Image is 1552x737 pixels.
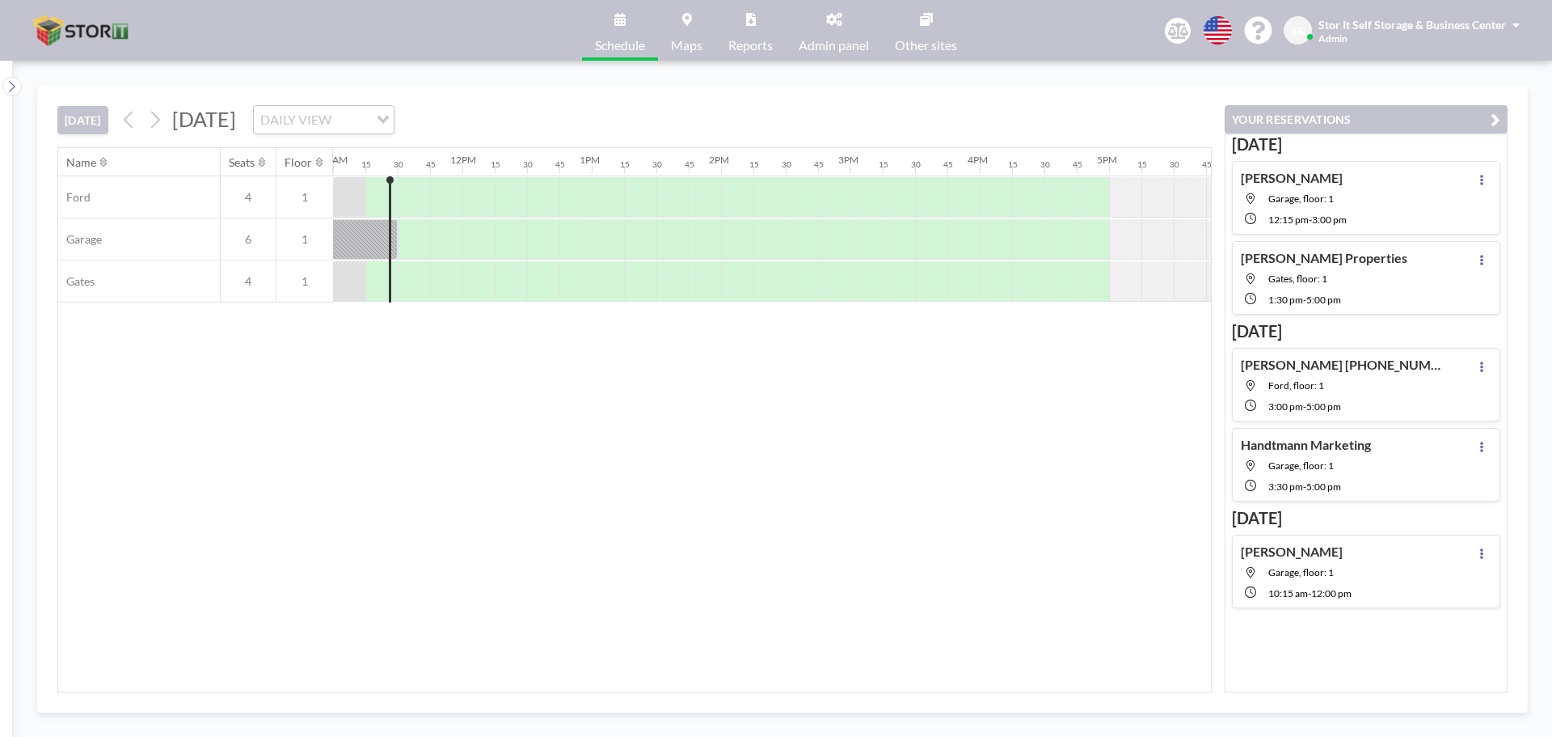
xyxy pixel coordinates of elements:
span: 3:30 PM [1268,481,1303,493]
div: 15 [749,159,759,170]
span: 12:15 PM [1268,214,1309,226]
span: - [1308,587,1311,599]
h3: [DATE] [1232,134,1500,155]
span: 3:00 PM [1312,214,1347,226]
div: 15 [1008,159,1018,170]
span: - [1303,294,1306,306]
div: 45 [814,159,824,170]
div: 30 [1040,159,1050,170]
input: Search for option [336,109,367,130]
div: 45 [426,159,436,170]
div: 15 [620,159,630,170]
div: 15 [879,159,888,170]
div: 45 [555,159,565,170]
button: [DATE] [57,106,108,134]
div: Floor [285,155,312,170]
span: Gates [58,274,95,289]
span: 1:30 PM [1268,294,1303,306]
div: 3PM [838,154,858,166]
span: 1 [276,190,333,205]
h4: [PERSON_NAME] [PHONE_NUMBER] [1241,357,1443,373]
span: Ford [58,190,91,205]
div: 5PM [1097,154,1117,166]
div: 4PM [968,154,988,166]
h4: [PERSON_NAME] [1241,544,1343,560]
span: 6 [221,232,276,247]
span: 1 [276,232,333,247]
span: Other sites [895,39,957,52]
div: 1PM [580,154,600,166]
div: 15 [491,159,500,170]
span: 4 [221,190,276,205]
span: Garage, floor: 1 [1268,460,1334,472]
span: Maps [671,39,702,52]
span: Garage, floor: 1 [1268,193,1334,205]
span: Admin panel [799,39,869,52]
div: 15 [1137,159,1147,170]
div: 2PM [709,154,729,166]
span: DAILY VIEW [257,109,335,130]
span: Ford, floor: 1 [1268,379,1324,392]
img: organization-logo [26,15,137,47]
span: Reports [728,39,773,52]
span: 5:00 PM [1306,481,1341,493]
div: 30 [652,159,662,170]
span: 4 [221,274,276,289]
button: YOUR RESERVATIONS [1225,105,1508,133]
div: Search for option [254,106,394,133]
span: Garage [58,232,102,247]
div: 45 [1202,159,1212,170]
h3: [DATE] [1232,321,1500,341]
h3: [DATE] [1232,508,1500,528]
div: 30 [394,159,403,170]
span: - [1303,400,1306,413]
span: 1 [276,274,333,289]
h4: [PERSON_NAME] [1241,170,1343,186]
div: 45 [943,159,953,170]
div: 11AM [321,154,348,166]
span: 5:00 PM [1306,294,1341,306]
span: Schedule [595,39,645,52]
div: Name [66,155,96,170]
span: 10:15 AM [1268,587,1308,599]
div: 30 [1170,159,1179,170]
div: Seats [229,155,255,170]
span: Gates, floor: 1 [1268,273,1327,285]
div: 30 [911,159,921,170]
span: S& [1291,23,1305,38]
span: Stor It Self Storage & Business Center [1318,18,1506,32]
span: Admin [1318,32,1347,44]
span: - [1309,214,1312,226]
div: 15 [361,159,371,170]
h4: [PERSON_NAME] Properties [1241,250,1407,266]
div: 12PM [450,154,476,166]
div: 30 [782,159,791,170]
div: 45 [1073,159,1082,170]
span: 5:00 PM [1306,400,1341,413]
span: 12:00 PM [1311,587,1352,599]
h4: Handtmann Marketing [1241,437,1371,453]
span: - [1303,481,1306,493]
span: [DATE] [172,107,236,131]
div: 45 [685,159,694,170]
div: 30 [523,159,533,170]
span: Garage, floor: 1 [1268,566,1334,578]
span: 3:00 PM [1268,400,1303,413]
